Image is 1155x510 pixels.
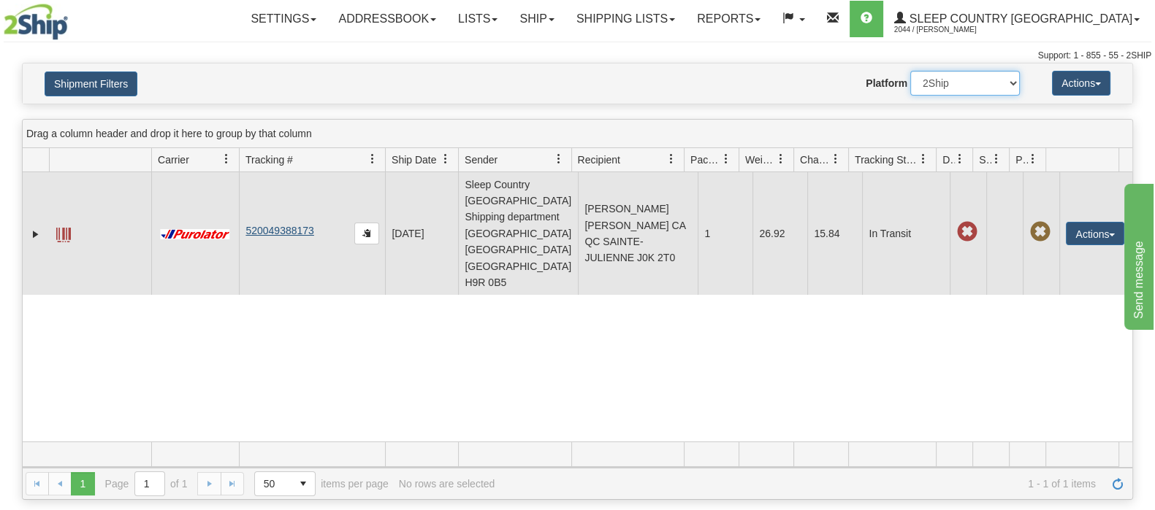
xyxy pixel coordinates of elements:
button: Actions [1052,71,1110,96]
span: Ship Date [392,152,436,167]
span: 50 [264,476,283,491]
a: Lists [447,1,508,37]
a: Tracking # filter column settings [360,147,385,171]
span: Tracking # [245,152,293,167]
a: Shipment Issues filter column settings [984,147,1009,171]
span: Sleep Country [GEOGRAPHIC_DATA] [906,12,1132,25]
span: Shipment Issues [979,152,991,167]
td: [DATE] [385,172,458,295]
td: In Transit [862,172,950,295]
td: 1 [698,172,752,295]
span: Weight [745,152,776,167]
span: Tracking Status [855,152,918,167]
iframe: chat widget [1121,180,1154,329]
a: Label [56,221,71,244]
a: Addressbook [327,1,447,37]
a: Refresh [1106,472,1129,495]
button: Actions [1066,222,1124,245]
span: Page sizes drop down [254,471,316,496]
div: Support: 1 - 855 - 55 - 2SHIP [4,50,1151,62]
span: Delivery Status [942,152,955,167]
span: Recipient [578,152,620,167]
span: Pickup Status [1015,152,1028,167]
td: 26.92 [752,172,807,295]
a: Sleep Country [GEOGRAPHIC_DATA] 2044 / [PERSON_NAME] [883,1,1151,37]
a: Expand [28,227,43,242]
div: No rows are selected [399,478,495,490]
span: Sender [465,152,498,167]
img: logo2044.jpg [4,4,68,40]
span: Carrier [158,152,189,167]
span: 2044 / [PERSON_NAME] [894,23,1004,37]
a: Carrier filter column settings [214,147,239,171]
a: Packages filter column settings [714,147,739,171]
img: 11 - Purolator [158,229,232,240]
input: Page 1 [135,472,164,495]
a: Pickup Status filter column settings [1021,147,1045,171]
a: Tracking Status filter column settings [911,147,936,171]
span: Charge [800,152,831,167]
button: Copy to clipboard [354,223,379,244]
a: Settings [240,1,327,37]
label: Platform [866,76,907,90]
div: grid grouping header [23,120,1132,148]
a: Reports [686,1,771,37]
span: Page of 1 [105,471,188,496]
span: select [291,472,315,495]
span: Pickup Not Assigned [1029,222,1050,242]
a: Shipping lists [565,1,686,37]
a: Ship Date filter column settings [433,147,458,171]
a: Sender filter column settings [546,147,571,171]
a: Delivery Status filter column settings [948,147,972,171]
span: 1 - 1 of 1 items [505,478,1096,490]
td: Sleep Country [GEOGRAPHIC_DATA] Shipping department [GEOGRAPHIC_DATA] [GEOGRAPHIC_DATA] [GEOGRAPH... [458,172,578,295]
a: Recipient filter column settings [659,147,684,171]
span: Packages [690,152,721,167]
div: Send message [11,9,135,26]
td: [PERSON_NAME] [PERSON_NAME] CA QC SAINTE-JULIENNE J0K 2T0 [578,172,698,295]
span: Late [956,222,977,242]
a: Charge filter column settings [823,147,848,171]
a: Weight filter column settings [769,147,793,171]
span: items per page [254,471,389,496]
span: Page 1 [71,472,94,495]
a: Ship [508,1,565,37]
button: Shipment Filters [45,72,137,96]
td: 15.84 [807,172,862,295]
a: 520049388173 [245,225,313,236]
